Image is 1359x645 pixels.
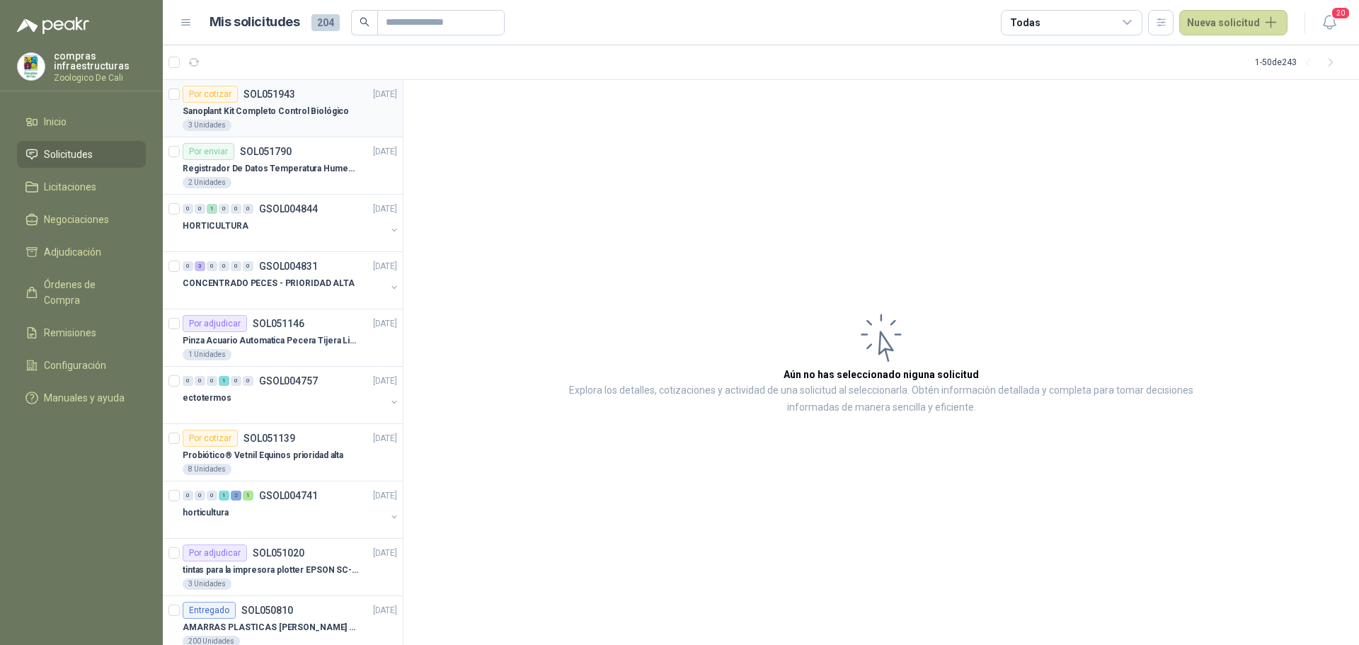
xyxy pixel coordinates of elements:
[231,376,241,386] div: 0
[231,261,241,271] div: 0
[311,14,340,31] span: 204
[183,602,236,619] div: Entregado
[44,277,132,308] span: Órdenes de Compra
[373,489,397,503] p: [DATE]
[373,604,397,617] p: [DATE]
[1179,10,1288,35] button: Nueva solicitud
[183,376,193,386] div: 0
[183,86,238,103] div: Por cotizar
[373,547,397,560] p: [DATE]
[373,145,397,159] p: [DATE]
[219,376,229,386] div: 1
[219,261,229,271] div: 0
[183,162,359,176] p: Registrador De Datos Temperatura Humedad Usb 32.000 Registro
[17,239,146,266] a: Adjudicación
[17,319,146,346] a: Remisiones
[44,244,101,260] span: Adjudicación
[373,375,397,388] p: [DATE]
[243,261,253,271] div: 0
[1010,15,1040,30] div: Todas
[163,137,403,195] a: Por enviarSOL051790[DATE] Registrador De Datos Temperatura Humedad Usb 32.000 Registro2 Unidades
[207,491,217,501] div: 0
[373,317,397,331] p: [DATE]
[183,372,400,418] a: 0 0 0 1 0 0 GSOL004757[DATE] ectotermos
[373,202,397,216] p: [DATE]
[17,173,146,200] a: Licitaciones
[44,325,96,341] span: Remisiones
[44,114,67,130] span: Inicio
[243,491,253,501] div: 1
[195,204,205,214] div: 0
[231,491,241,501] div: 2
[373,88,397,101] p: [DATE]
[183,506,229,520] p: horticultura
[183,544,247,561] div: Por adjudicar
[183,564,359,577] p: tintas para la impresora plotter EPSON SC-T3100
[183,143,234,160] div: Por enviar
[17,384,146,411] a: Manuales y ayuda
[195,261,205,271] div: 3
[243,376,253,386] div: 0
[207,261,217,271] div: 0
[183,315,247,332] div: Por adjudicar
[17,108,146,135] a: Inicio
[360,17,369,27] span: search
[373,260,397,273] p: [DATE]
[17,17,89,34] img: Logo peakr
[259,491,318,501] p: GSOL004741
[183,491,193,501] div: 0
[259,261,318,271] p: GSOL004831
[1331,6,1351,20] span: 20
[183,258,400,303] a: 0 3 0 0 0 0 GSOL004831[DATE] CONCENTRADO PECES - PRIORIDAD ALTA
[243,204,253,214] div: 0
[183,334,359,348] p: Pinza Acuario Automatica Pecera Tijera Limpiador Alicate
[784,367,979,382] h3: Aún no has seleccionado niguna solicitud
[183,349,231,360] div: 1 Unidades
[373,432,397,445] p: [DATE]
[545,382,1217,416] p: Explora los detalles, cotizaciones y actividad de una solicitud al seleccionarla. Obtén informaci...
[253,319,304,329] p: SOL051146
[219,491,229,501] div: 1
[183,487,400,532] a: 0 0 0 1 2 1 GSOL004741[DATE] horticultura
[183,578,231,590] div: 3 Unidades
[163,80,403,137] a: Por cotizarSOL051943[DATE] Sanoplant Kit Completo Control Biológico3 Unidades
[231,204,241,214] div: 0
[183,392,231,405] p: ectotermos
[210,12,300,33] h1: Mis solicitudes
[163,539,403,596] a: Por adjudicarSOL051020[DATE] tintas para la impresora plotter EPSON SC-T31003 Unidades
[183,430,238,447] div: Por cotizar
[54,51,146,71] p: compras infraestructuras
[44,358,106,373] span: Configuración
[259,204,318,214] p: GSOL004844
[17,206,146,233] a: Negociaciones
[241,605,293,615] p: SOL050810
[183,464,231,475] div: 8 Unidades
[17,141,146,168] a: Solicitudes
[183,449,343,462] p: Probiótico® Vetnil Equinos prioridad alta
[207,204,217,214] div: 1
[195,491,205,501] div: 0
[253,548,304,558] p: SOL051020
[183,277,355,290] p: CONCENTRADO PECES - PRIORIDAD ALTA
[1317,10,1342,35] button: 20
[44,147,93,162] span: Solicitudes
[44,390,125,406] span: Manuales y ayuda
[163,309,403,367] a: Por adjudicarSOL051146[DATE] Pinza Acuario Automatica Pecera Tijera Limpiador Alicate1 Unidades
[183,261,193,271] div: 0
[240,147,292,156] p: SOL051790
[54,74,146,82] p: Zoologico De Cali
[183,219,248,233] p: HORTICULTURA
[18,53,45,80] img: Company Logo
[259,376,318,386] p: GSOL004757
[17,352,146,379] a: Configuración
[44,212,109,227] span: Negociaciones
[243,433,295,443] p: SOL051139
[183,120,231,131] div: 3 Unidades
[195,376,205,386] div: 0
[183,621,359,634] p: AMARRAS PLASTICAS [PERSON_NAME] DE 10 CM
[219,204,229,214] div: 0
[183,177,231,188] div: 2 Unidades
[207,376,217,386] div: 0
[44,179,96,195] span: Licitaciones
[163,424,403,481] a: Por cotizarSOL051139[DATE] Probiótico® Vetnil Equinos prioridad alta8 Unidades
